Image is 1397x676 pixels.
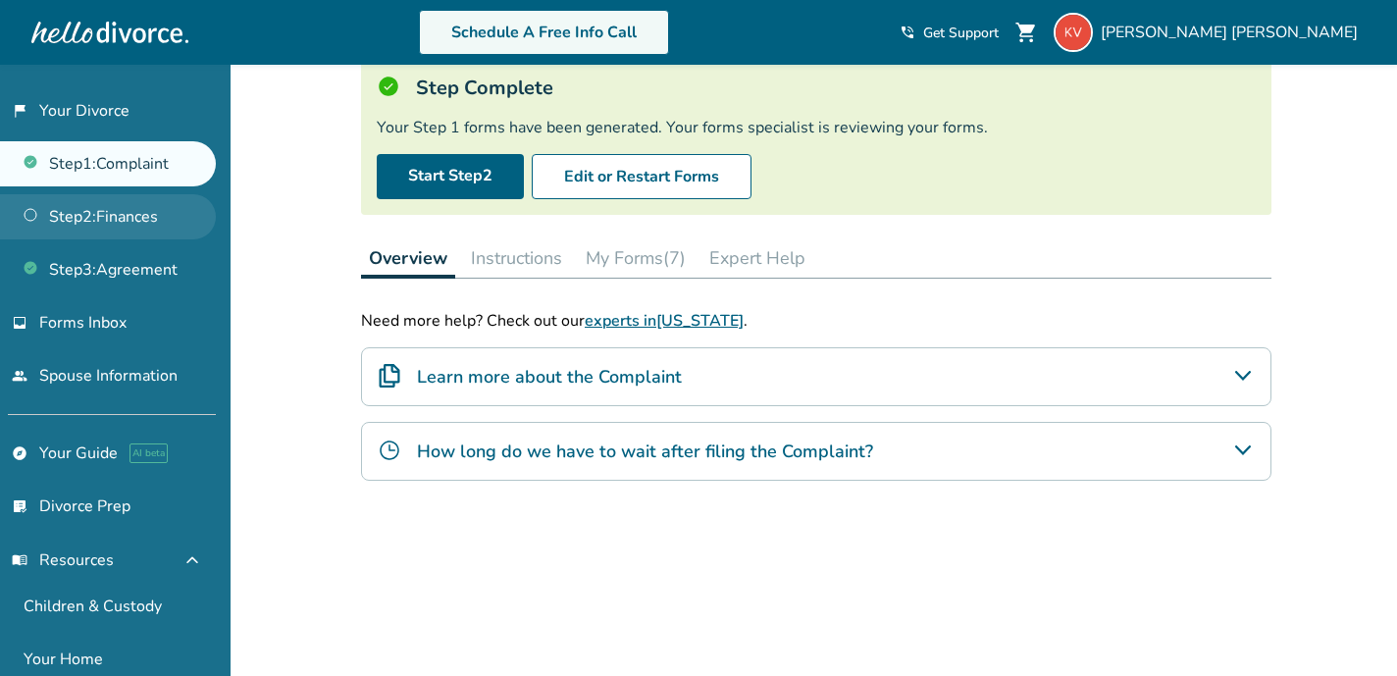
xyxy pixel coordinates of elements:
img: Learn more about the Complaint [378,364,401,388]
span: Resources [12,549,114,571]
img: How long do we have to wait after filing the Complaint? [378,439,401,462]
a: experts in[US_STATE] [585,310,744,332]
span: menu_book [12,552,27,568]
h4: How long do we have to wait after filing the Complaint? [417,439,873,464]
a: Start Step2 [377,154,524,199]
span: shopping_cart [1014,21,1038,44]
h4: Learn more about the Complaint [417,364,682,390]
a: Schedule A Free Info Call [419,10,669,55]
img: kasbeme@gmail.com [1054,13,1093,52]
p: Need more help? Check out our . [361,310,1271,332]
span: list_alt_check [12,498,27,514]
span: explore [12,445,27,461]
iframe: Chat Widget [1299,582,1397,676]
h5: Step Complete [416,75,553,101]
span: phone_in_talk [900,25,915,40]
button: Edit or Restart Forms [532,154,751,199]
a: phone_in_talkGet Support [900,24,999,42]
button: Instructions [463,238,570,278]
div: Your Step 1 forms have been generated. Your forms specialist is reviewing your forms. [377,117,1256,138]
span: Forms Inbox [39,312,127,334]
span: expand_less [181,548,204,572]
span: Get Support [923,24,999,42]
span: people [12,368,27,384]
button: My Forms(7) [578,238,694,278]
span: [PERSON_NAME] [PERSON_NAME] [1101,22,1366,43]
button: Overview [361,238,455,279]
span: inbox [12,315,27,331]
div: How long do we have to wait after filing the Complaint? [361,422,1271,481]
div: Learn more about the Complaint [361,347,1271,406]
span: flag_2 [12,103,27,119]
button: Expert Help [701,238,813,278]
span: AI beta [129,443,168,463]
